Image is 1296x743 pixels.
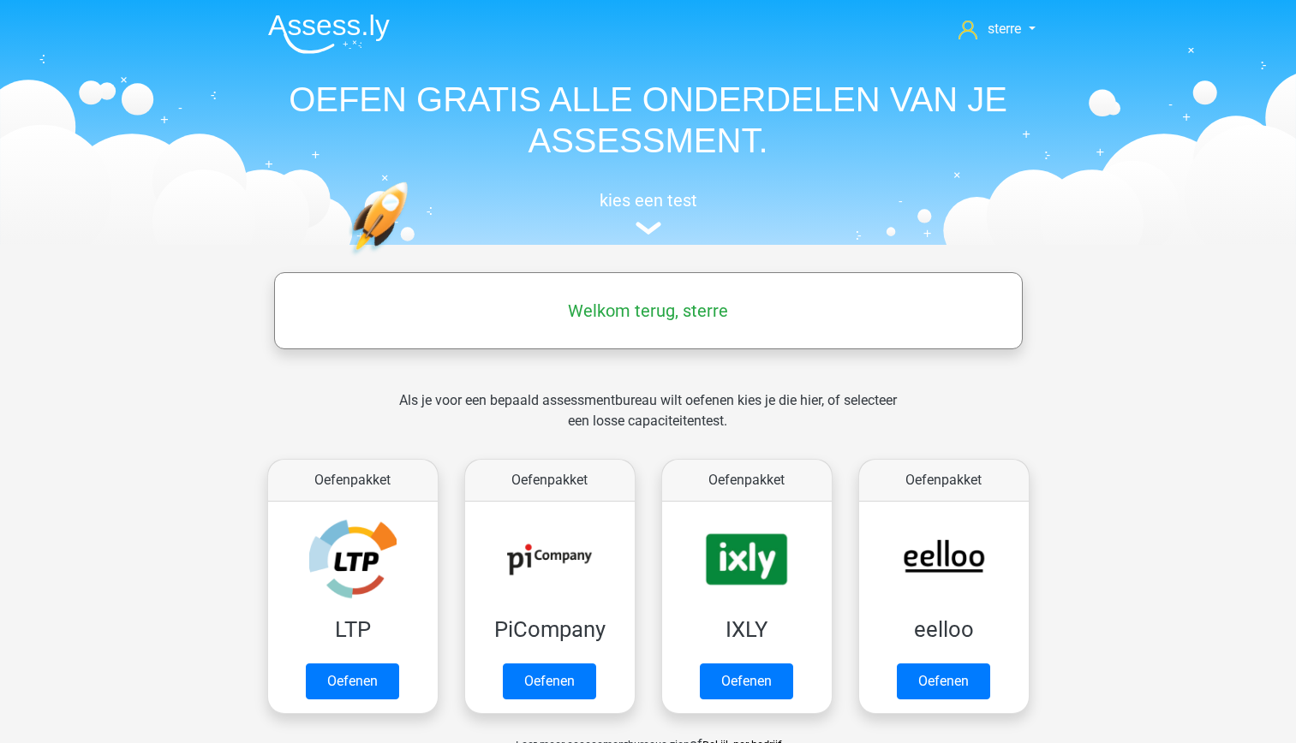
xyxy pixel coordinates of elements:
[700,663,793,699] a: Oefenen
[268,14,390,54] img: Assessly
[897,663,990,699] a: Oefenen
[385,390,911,452] div: Als je voor een bepaald assessmentbureau wilt oefenen kies je die hier, of selecteer een losse ca...
[306,663,399,699] a: Oefenen
[254,190,1042,211] h5: kies een test
[349,181,475,336] img: oefenen
[988,21,1021,37] span: sterre
[503,663,596,699] a: Oefenen
[254,190,1042,235] a: kies een test
[283,300,1014,321] h5: Welkom terug, sterre
[254,79,1042,161] h1: OEFEN GRATIS ALLE ONDERDELEN VAN JE ASSESSMENT.
[636,222,661,235] img: assessment
[952,19,1042,39] a: sterre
